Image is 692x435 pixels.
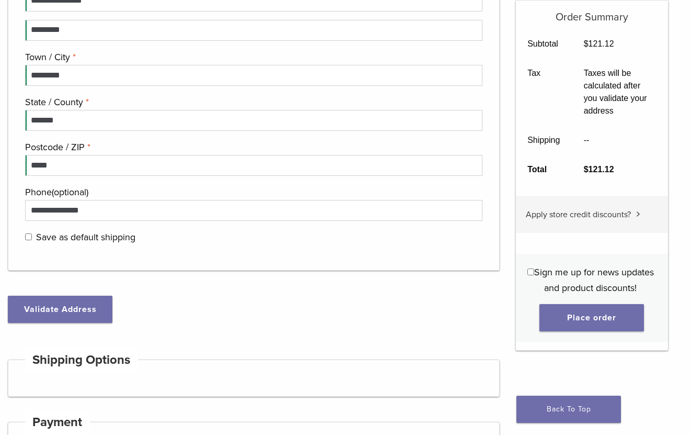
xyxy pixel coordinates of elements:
button: Place order [539,304,644,331]
span: -- [584,136,590,144]
label: Phone [25,184,480,200]
input: Sign me up for news updates and product discounts! [527,269,534,275]
bdi: 121.12 [584,39,614,48]
h4: Shipping Options [25,348,138,373]
label: Town / City [25,49,480,65]
span: $ [584,165,589,174]
img: caret.svg [636,211,640,217]
td: Taxes will be calculated after you validate your address [572,59,668,126]
a: Back To Top [516,396,621,423]
input: Save as default shipping [25,233,32,240]
label: Postcode / ZIP [25,139,480,155]
span: Apply store credit discounts? [526,209,631,220]
h5: Order Summary [516,1,668,24]
h4: Payment [25,410,90,435]
span: Sign me up for news updates and product discounts! [534,266,654,294]
button: Validate Address [8,296,112,323]
th: Total [516,155,572,184]
span: (optional) [52,186,88,198]
label: State / County [25,94,480,110]
label: Save as default shipping [25,229,480,245]
bdi: 121.12 [584,165,614,174]
th: Shipping [516,126,572,155]
th: Subtotal [516,29,572,59]
span: $ [584,39,589,48]
th: Tax [516,59,572,126]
